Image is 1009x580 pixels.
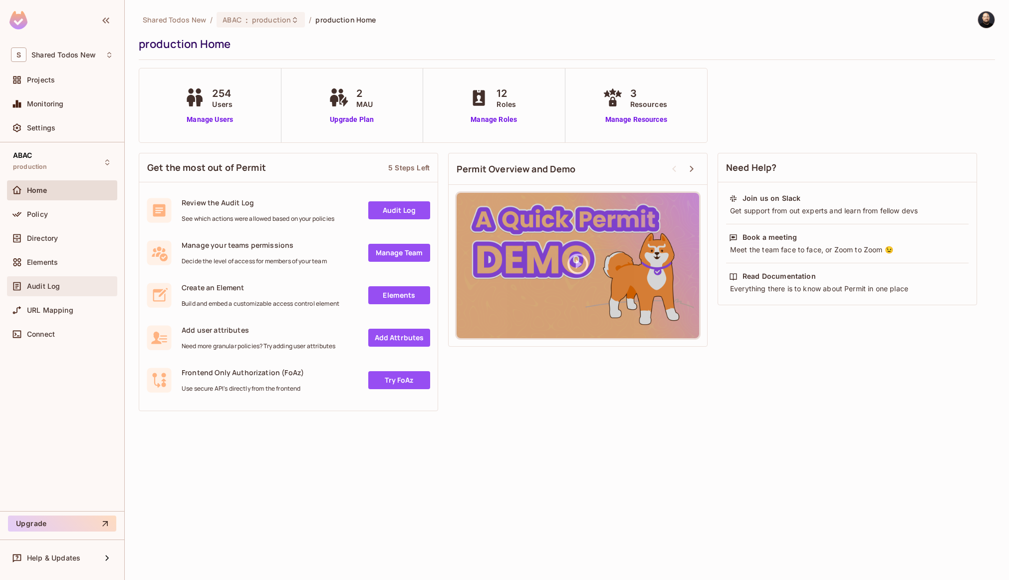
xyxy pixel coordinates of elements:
[27,282,60,290] span: Audit Log
[182,198,334,207] span: Review the Audit Log
[743,271,816,281] div: Read Documentation
[27,330,55,338] span: Connect
[182,283,339,292] span: Create an Element
[729,284,966,294] div: Everything there is to know about Permit in one place
[11,47,26,62] span: S
[212,86,233,101] span: 254
[182,368,304,377] span: Frontend Only Authorization (FoAz)
[31,51,96,59] span: Workspace: Shared Todos New
[8,516,116,532] button: Upgrade
[27,76,55,84] span: Projects
[27,210,48,218] span: Policy
[147,161,266,174] span: Get the most out of Permit
[726,161,777,174] span: Need Help?
[182,385,304,393] span: Use secure API's directly from the frontend
[630,99,667,109] span: Resources
[978,11,995,28] img: Thomas kirk
[252,15,291,24] span: production
[182,257,327,265] span: Decide the level of access for members of your team
[182,240,327,250] span: Manage your teams permissions
[309,15,311,24] li: /
[212,99,233,109] span: Users
[245,16,249,24] span: :
[9,11,27,29] img: SReyMgAAAABJRU5ErkJggg==
[27,554,80,562] span: Help & Updates
[315,15,376,24] span: production Home
[182,300,339,308] span: Build and embed a customizable access control element
[182,342,335,350] span: Need more granular policies? Try adding user attributes
[497,86,516,101] span: 12
[27,186,47,194] span: Home
[223,15,242,24] span: ABAC
[368,201,430,219] a: Audit Log
[729,206,966,216] div: Get support from out experts and learn from fellow devs
[27,306,73,314] span: URL Mapping
[139,36,990,51] div: production Home
[467,114,521,125] a: Manage Roles
[326,114,378,125] a: Upgrade Plan
[743,232,797,242] div: Book a meeting
[457,163,576,175] span: Permit Overview and Demo
[182,215,334,223] span: See which actions were allowed based on your policies
[356,86,373,101] span: 2
[143,15,206,24] span: the active workspace
[13,163,47,171] span: production
[27,124,55,132] span: Settings
[27,234,58,242] span: Directory
[600,114,672,125] a: Manage Resources
[13,151,32,159] span: ABAC
[27,258,58,266] span: Elements
[368,329,430,347] a: Add Attrbutes
[630,86,667,101] span: 3
[368,371,430,389] a: Try FoAz
[182,325,335,335] span: Add user attributes
[210,15,213,24] li: /
[368,286,430,304] a: Elements
[743,193,800,203] div: Join us on Slack
[497,99,516,109] span: Roles
[182,114,238,125] a: Manage Users
[356,99,373,109] span: MAU
[27,100,64,108] span: Monitoring
[388,163,430,172] div: 5 Steps Left
[729,245,966,255] div: Meet the team face to face, or Zoom to Zoom 😉
[368,244,430,262] a: Manage Team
